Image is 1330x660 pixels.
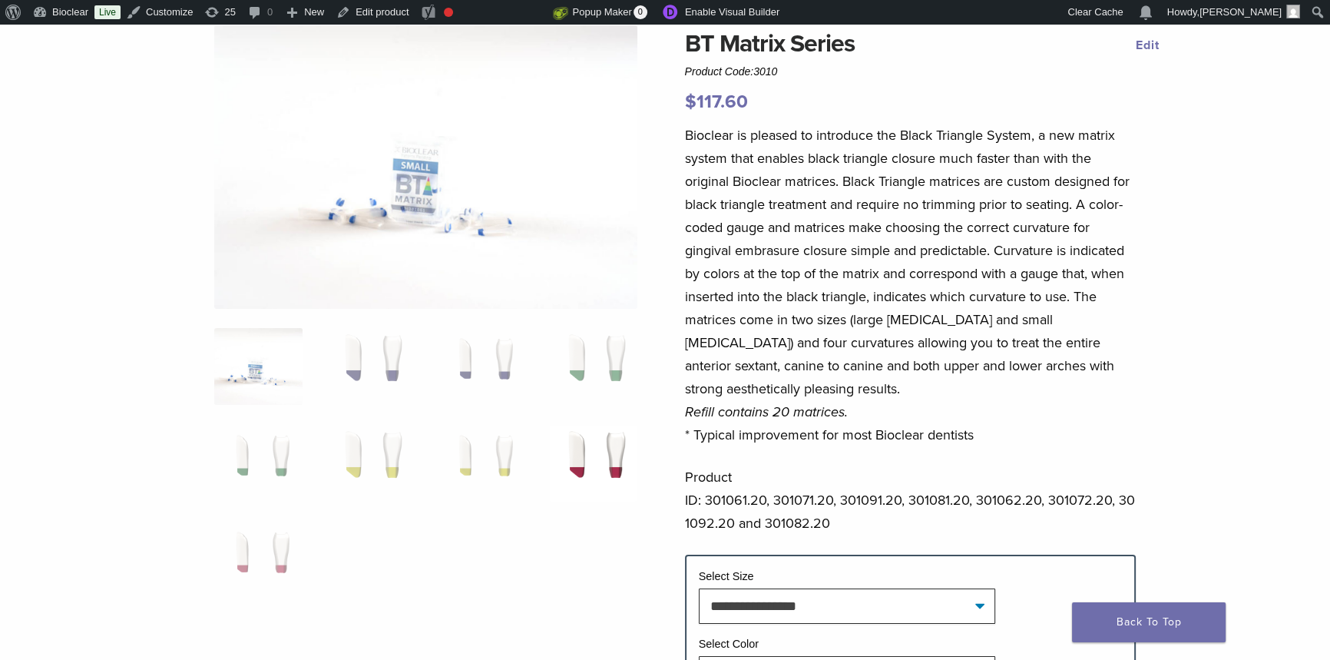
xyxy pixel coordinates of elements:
img: BT Matrix Series - Image 7 [437,425,525,502]
img: Anterior Black Triangle Series Matrices [214,25,638,309]
span: $ [685,91,696,113]
span: 0 [634,5,647,19]
img: BT Matrix Series - Image 5 [214,425,303,502]
h1: BT Matrix Series [685,25,1136,62]
label: Select Size [699,570,754,582]
a: Back To Top [1072,602,1226,642]
p: Bioclear is pleased to introduce the Black Triangle System, a new matrix system that enables blac... [685,124,1136,446]
div: Focus keyphrase not set [444,8,453,17]
span: Product Code: [685,65,778,78]
a: Live [94,5,121,19]
span: 3010 [753,65,777,78]
span: [PERSON_NAME] [1199,6,1282,18]
img: BT Matrix Series - Image 8 [549,425,637,502]
p: Product ID: 301061.20, 301071.20, 301091.20, 301081.20, 301062.20, 301072.20, 301092.20 and 30108... [685,466,1136,535]
label: Select Color [699,638,759,650]
img: Anterior-Black-Triangle-Series-Matrices-324x324.jpg [214,328,303,405]
img: BT Matrix Series - Image 3 [437,328,525,405]
bdi: 117.60 [685,91,748,113]
img: BT Matrix Series - Image 9 [214,522,303,599]
em: Refill contains 20 matrices. [685,403,848,420]
img: BT Matrix Series - Image 6 [326,425,414,502]
img: BT Matrix Series - Image 2 [326,328,414,405]
a: Edit [1136,38,1160,53]
img: BT Matrix Series - Image 4 [549,328,637,405]
img: Views over 48 hours. Click for more Jetpack Stats. [467,4,553,22]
